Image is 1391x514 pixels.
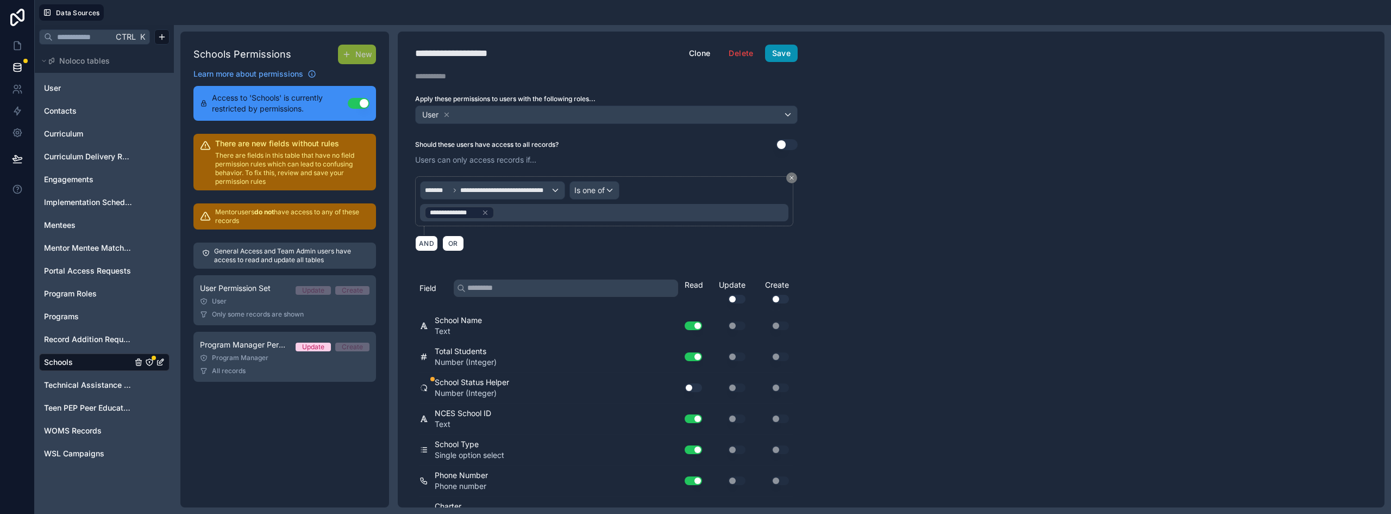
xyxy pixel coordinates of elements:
[682,45,718,62] button: Clone
[193,275,376,325] a: User Permission SetUpdateCreateUserOnly some records are shown
[44,197,132,208] a: Implementation Schedule
[39,354,170,371] div: Schools
[56,9,100,17] span: Data Sources
[212,92,348,114] span: Access to 'Schools' is currently restricted by permissions.
[44,83,132,94] a: User
[302,286,324,295] div: Update
[212,310,304,319] span: Only some records are shown
[200,297,369,306] div: User
[44,106,132,116] a: Contacts
[139,33,146,41] span: K
[435,439,504,450] span: School Type
[422,109,438,120] span: User
[44,128,132,139] a: Curriculum
[569,181,619,200] button: Is one of
[200,354,369,362] div: Program Manager
[39,262,170,280] div: Portal Access Requests
[254,208,274,216] strong: do not
[355,49,372,60] span: New
[415,140,559,149] label: Should these users have access to all records?
[39,171,170,188] div: Engagements
[44,425,102,436] span: WOMS Records
[193,69,316,79] a: Learn more about permissions
[39,308,170,325] div: Programs
[215,208,369,225] p: Mentor users have access to any of these records
[44,402,132,413] a: Teen PEP Peer Educator Enrollment
[215,138,369,149] h2: There are new fields without rules
[302,343,324,351] div: Update
[193,332,376,382] a: Program Manager Permission SetUpdateCreateProgram ManagerAll records
[44,128,83,139] span: Curriculum
[435,388,509,399] span: Number (Integer)
[44,334,132,345] a: Record Addition Requests
[44,220,132,231] a: Mentees
[59,55,110,66] span: Noloco tables
[44,265,131,276] span: Portal Access Requests
[39,125,170,143] div: Curriculum
[415,95,798,103] label: Apply these permissions to users with the following roles...
[39,194,170,211] div: Implementation Schedule
[39,216,170,234] div: Mentees
[39,102,170,120] div: Contacts
[44,174,93,185] span: Engagements
[39,53,163,69] button: Noloco tables
[44,311,132,322] a: Programs
[435,481,488,492] span: Phone number
[435,419,491,430] span: Text
[44,288,97,299] span: Program Roles
[44,83,61,94] span: User
[44,220,76,231] span: Mentees
[435,450,504,461] span: Single option select
[39,239,170,257] div: Mentor Mentee Match Requests
[685,280,706,290] div: Read
[415,106,798,124] button: User
[435,377,509,388] span: School Status Helper
[44,288,132,299] a: Program Roles
[435,408,491,419] span: NCES School ID
[765,45,798,62] button: Save
[44,151,132,162] a: Curriculum Delivery Records
[215,151,369,186] p: There are fields in this table that have no field permission rules which can lead to confusing be...
[435,315,482,326] span: School Name
[39,331,170,348] div: Record Addition Requests
[193,47,291,62] h1: Schools Permissions
[200,339,287,350] span: Program Manager Permission Set
[44,265,132,276] a: Portal Access Requests
[115,30,137,44] span: Ctrl
[39,148,170,165] div: Curriculum Delivery Records
[415,154,798,165] p: Users can only access records if...
[435,346,497,357] span: Total Students
[706,280,750,304] div: Update
[39,285,170,302] div: Program Roles
[39,79,170,97] div: User
[435,326,482,337] span: Text
[419,283,436,294] span: Field
[39,4,104,21] button: Data Sources
[722,45,760,62] button: Delete
[446,239,460,247] span: OR
[44,311,79,322] span: Programs
[39,445,170,462] div: WSL Campaigns
[44,448,132,459] a: WSL Campaigns
[193,69,303,79] span: Learn more about permissions
[435,470,488,481] span: Phone Number
[44,380,132,391] a: Technical Assistance Logs
[338,45,376,64] button: New
[214,247,367,264] p: General Access and Team Admin users have access to read and update all tables
[342,343,363,351] div: Create
[44,174,132,185] a: Engagements
[574,185,605,196] span: Is one of
[415,236,438,251] button: AND
[44,106,77,116] span: Contacts
[44,448,104,459] span: WSL Campaigns
[39,399,170,417] div: Teen PEP Peer Educator Enrollment
[212,367,246,375] span: All records
[44,357,73,368] span: Schools
[44,243,132,253] a: Mentor Mentee Match Requests
[435,501,504,512] span: Charter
